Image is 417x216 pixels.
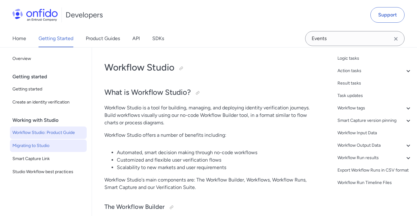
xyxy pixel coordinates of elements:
p: Workflow Studio's main components are: The Workflow Builder, Workflows, Workflow Runs, Smart Capt... [104,176,311,191]
a: Create an identity verification [10,96,87,108]
a: Workflow tags [337,104,412,112]
span: Getting started [12,85,84,93]
a: API [132,30,140,47]
img: Onfido Logo [12,9,58,21]
a: Support [370,7,405,23]
a: Task updates [337,92,412,99]
h2: What is Workflow Studio? [104,87,311,98]
a: SDKs [152,30,164,47]
a: Getting started [10,83,87,95]
a: Product Guides [86,30,120,47]
a: Export Workflow Runs in CSV format [337,167,412,174]
p: Workflow Studio is a tool for building, managing, and deploying identity verification journeys. B... [104,104,311,126]
h1: Workflow Studio [104,61,311,74]
span: Studio Workflow best practices [12,168,84,176]
a: Workflow Run results [337,154,412,162]
a: Workflow Run Timeline Files [337,179,412,186]
a: Logic tasks [337,55,412,62]
li: Scalability to new markets and user requirements [117,164,311,171]
a: Smart Capture Link [10,153,87,165]
li: Customized and flexible user verification flows [117,156,311,164]
svg: Clear search field button [392,35,400,43]
a: Action tasks [337,67,412,75]
a: Studio Workflow best practices [10,166,87,178]
span: Smart Capture Link [12,155,84,163]
a: Result tasks [337,80,412,87]
span: Create an identity verification [12,99,84,106]
h1: Developers [66,10,103,20]
div: Getting started [12,71,89,83]
p: Workflow Studio offers a number of benefits including: [104,131,311,139]
a: Overview [10,53,87,65]
a: Workflow Output Data [337,142,412,149]
a: Smart Capture version pinning [337,117,412,124]
a: Migrating to Studio [10,140,87,152]
div: Working with Studio [12,114,89,126]
h3: The Workflow Builder [104,202,311,212]
a: Workflow Studio: Product Guide [10,126,87,139]
input: Onfido search input field [305,31,405,46]
a: Home [12,30,26,47]
span: Workflow Studio: Product Guide [12,129,84,136]
span: Migrating to Studio [12,142,84,149]
span: Overview [12,55,84,62]
a: Workflow Input Data [337,129,412,137]
li: Automated, smart decision making through no-code workflows [117,149,311,156]
a: Getting Started [39,30,73,47]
